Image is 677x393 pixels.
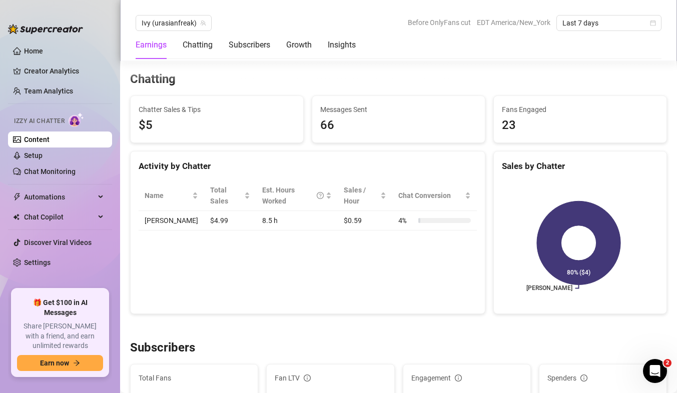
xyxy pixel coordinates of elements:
th: Sales / Hour [338,180,392,211]
a: Home [24,47,43,55]
span: team [200,20,206,26]
span: Sales / Hour [344,184,378,206]
a: Chat Monitoring [24,167,76,175]
td: 8.5 h [256,211,338,230]
th: Chat Conversion [392,180,477,211]
div: Sales by Chatter [502,159,658,173]
span: thunderbolt [13,193,21,201]
text: [PERSON_NAME] [526,285,572,292]
span: Fans Engaged [502,104,658,115]
span: Chatter Sales & Tips [139,104,295,115]
td: $0.59 [338,211,392,230]
a: Content [24,135,50,143]
span: calendar [650,20,656,26]
span: Izzy AI Chatter [14,116,65,126]
span: EDT America/New_York [477,15,550,30]
span: info-circle [304,374,311,381]
span: Earn now [40,359,69,367]
span: Total Sales [210,184,242,206]
div: Chatting [183,39,213,51]
a: Discover Viral Videos [24,238,92,246]
div: Earnings [136,39,167,51]
span: info-circle [455,374,462,381]
div: Engagement [411,372,522,383]
a: Setup [24,151,43,159]
span: 4 % [398,215,414,226]
td: $4.99 [204,211,256,230]
img: logo-BBDzfeDw.svg [8,24,83,34]
span: arrow-right [73,359,80,366]
img: AI Chatter [69,112,84,127]
span: info-circle [580,374,587,381]
span: question-circle [317,184,324,206]
th: Total Sales [204,180,256,211]
span: Total Fans [139,372,250,383]
button: Earn nowarrow-right [17,355,103,371]
th: Name [139,180,204,211]
span: 2 [663,359,671,367]
div: Activity by Chatter [139,159,477,173]
div: Fan LTV [275,372,386,383]
div: 23 [502,116,658,135]
div: Insights [328,39,356,51]
span: 🎁 Get $100 in AI Messages [17,298,103,317]
div: Growth [286,39,312,51]
div: Est. Hours Worked [262,184,324,206]
div: Subscribers [229,39,270,51]
span: Share [PERSON_NAME] with a friend, and earn unlimited rewards [17,321,103,351]
span: Name [145,190,190,201]
span: Chat Conversion [398,190,463,201]
div: Spenders [547,372,658,383]
td: [PERSON_NAME] [139,211,204,230]
a: Team Analytics [24,87,73,95]
span: Before OnlyFans cut [408,15,471,30]
div: 66 [320,116,477,135]
span: Messages Sent [320,104,477,115]
img: Chat Copilot [13,213,20,220]
span: Ivy (urasianfreak) [142,15,206,30]
h3: Subscribers [130,340,195,356]
span: $5 [139,116,295,135]
span: Last 7 days [562,15,655,30]
h3: Chatting [130,71,176,87]
a: Creator Analytics [24,63,104,79]
a: Settings [24,258,51,266]
span: Automations [24,189,95,205]
iframe: Intercom live chat [643,359,667,383]
span: Chat Copilot [24,209,95,225]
